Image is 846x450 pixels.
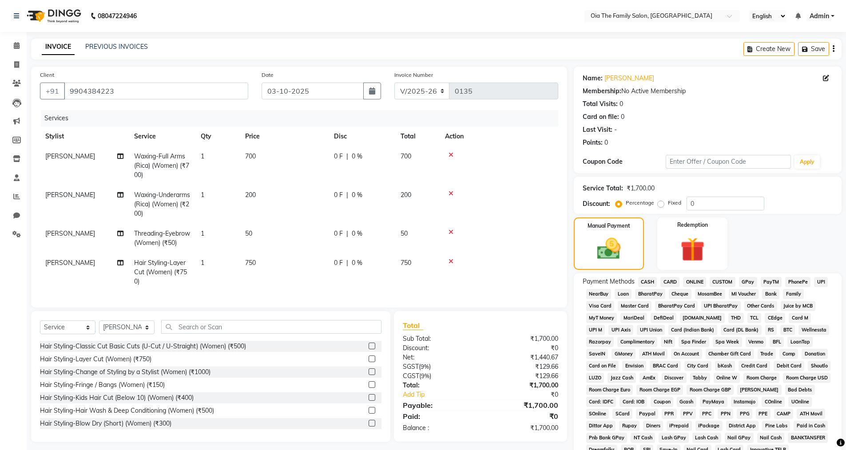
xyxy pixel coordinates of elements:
[401,152,411,160] span: 700
[334,190,343,200] span: 0 F
[262,71,274,79] label: Date
[620,99,623,109] div: 0
[673,234,712,264] img: _gift.svg
[695,421,723,431] span: iPackage
[770,337,784,347] span: BFL
[798,325,829,335] span: Wellnessta
[134,152,189,179] span: Waxing-Full Arms (Rica) (Women) (₹700)
[779,349,798,359] span: Comp
[586,301,615,311] span: Visa Card
[650,361,681,371] span: BRAC Card
[718,409,733,419] span: PPN
[666,155,791,169] input: Enter Offer / Coupon Code
[403,363,419,371] span: SGST
[583,157,666,166] div: Coupon Code
[615,289,632,299] span: Loan
[728,313,744,323] span: THD
[481,423,565,433] div: ₹1,700.00
[684,361,711,371] span: City Card
[403,372,419,380] span: CGST
[636,409,658,419] span: Paypal
[85,43,148,51] a: PREVIOUS INVOICES
[714,373,740,383] span: Online W
[352,190,362,200] span: 0 %
[785,385,815,395] span: Bad Debts
[245,191,256,199] span: 200
[765,325,777,335] span: RS
[737,409,752,419] span: PPG
[421,363,429,370] span: 9%
[762,289,779,299] span: Bank
[762,397,785,407] span: COnline
[785,277,810,287] span: PhonePe
[721,325,762,335] span: Card (DL Bank)
[668,199,681,207] label: Fixed
[346,229,348,238] span: |
[586,313,617,323] span: MyT Money
[668,325,717,335] span: Card (Indian Bank)
[669,289,691,299] span: Cheque
[98,4,137,28] b: 08047224946
[40,406,214,415] div: Hair Styling-Hair Wash & Deep Conditioning (Women) (₹500)
[583,199,610,209] div: Discount:
[635,289,665,299] span: BharatPay
[334,258,343,268] span: 0 F
[679,337,709,347] span: Spa Finder
[396,362,481,371] div: ( )
[622,361,646,371] span: Envision
[583,87,621,96] div: Membership:
[40,71,54,79] label: Client
[683,277,706,287] span: ONLINE
[692,433,721,443] span: Lash Cash
[808,361,830,371] span: Shoutlo
[731,397,759,407] span: Instamojo
[788,433,828,443] span: BANKTANSFER
[621,112,624,122] div: 0
[329,126,395,146] th: Disc
[129,126,195,146] th: Service
[134,259,187,285] span: Hair Styling-Layer Cut (Women) (₹750)
[620,313,647,323] span: MariDeal
[401,259,411,267] span: 750
[604,138,608,147] div: 0
[586,373,604,383] span: LUZO
[737,385,782,395] span: [PERSON_NAME]
[346,258,348,268] span: |
[699,409,715,419] span: PPC
[586,433,628,443] span: Pnb Bank GPay
[744,301,777,311] span: Other Cards
[667,421,692,431] span: iPrepaid
[481,411,565,422] div: ₹0
[201,152,204,160] span: 1
[659,433,689,443] span: Lash GPay
[45,229,95,237] span: [PERSON_NAME]
[396,334,481,343] div: Sub Total:
[810,12,829,21] span: Admin
[695,289,725,299] span: MosamBee
[588,222,630,230] label: Manual Payment
[396,353,481,362] div: Net:
[42,39,75,55] a: INVOICE
[583,87,833,96] div: No Active Membership
[161,320,381,334] input: Search or Scan
[583,125,612,134] div: Last Visit:
[661,337,675,347] span: Nift
[394,71,433,79] label: Invoice Number
[638,277,657,287] span: CASH
[715,361,735,371] span: bKash
[40,419,171,428] div: Hair Styling-Blow Dry (Short) (Women) (₹300)
[774,361,804,371] span: Debit Card
[612,349,635,359] span: GMoney
[481,400,565,411] div: ₹1,700.00
[395,126,440,146] th: Total
[729,289,759,299] span: MI Voucher
[761,277,782,287] span: PayTM
[655,301,698,311] span: BharatPay Card
[747,313,762,323] span: TCL
[706,349,754,359] span: Chamber Gift Card
[677,397,696,407] span: Gcash
[586,385,633,395] span: Room Charge Euro
[802,349,828,359] span: Donation
[421,372,429,379] span: 9%
[690,373,710,383] span: Tabby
